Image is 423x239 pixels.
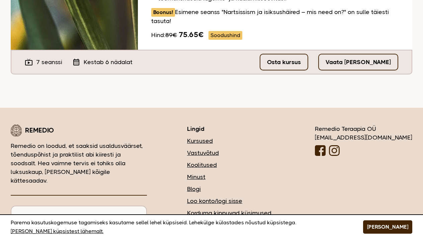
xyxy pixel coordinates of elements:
a: Osta kursus [260,54,308,70]
a: Minust [187,173,275,181]
a: [PERSON_NAME] küpsistest lähemalt. [11,227,103,236]
a: Loo konto/logi sisse [187,197,275,205]
b: 75.65€ [179,30,203,39]
a: Korduma kippuvad küsimused [187,209,275,217]
span: Boonus! [151,8,175,17]
span: 89€ [165,32,177,38]
div: 7 seanssi [25,58,62,66]
button: [PERSON_NAME] [363,220,412,234]
p: Parema kasutuskogemuse tagamiseks kasutame sellel lehel küpsiseid. Lehekülge külastades nõustud k... [11,218,346,236]
a: Kursused [187,137,275,145]
div: Remedio Teraapia OÜ [315,125,412,158]
span: Soodushind [208,31,242,40]
h3: Lingid [187,125,275,133]
a: Koolitused [187,161,275,169]
i: live_tv [25,58,33,66]
a: Vastuvõtud [187,149,275,157]
p: Esimene seanss "Nartsissism ja isiksushäired – mis need on?" on sulle täiesti tasuta! [151,8,399,25]
a: Blogi [187,185,275,193]
p: Remedio on loodud, et saaksid usaldusväärset, tõenduspõhist ja praktilist abi kiiresti ja soodsal... [11,142,147,185]
div: Hind: [151,30,399,40]
img: Remedio logo [11,125,22,137]
div: Remedio [11,125,147,137]
div: Kestab 6 nädalat [72,58,133,66]
a: Vaata [PERSON_NAME] [318,54,398,70]
div: [EMAIL_ADDRESS][DOMAIN_NAME] [315,133,412,142]
i: calendar_month [72,58,80,66]
img: Instagrammi logo [329,145,340,156]
img: Facebooki logo [315,145,326,156]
